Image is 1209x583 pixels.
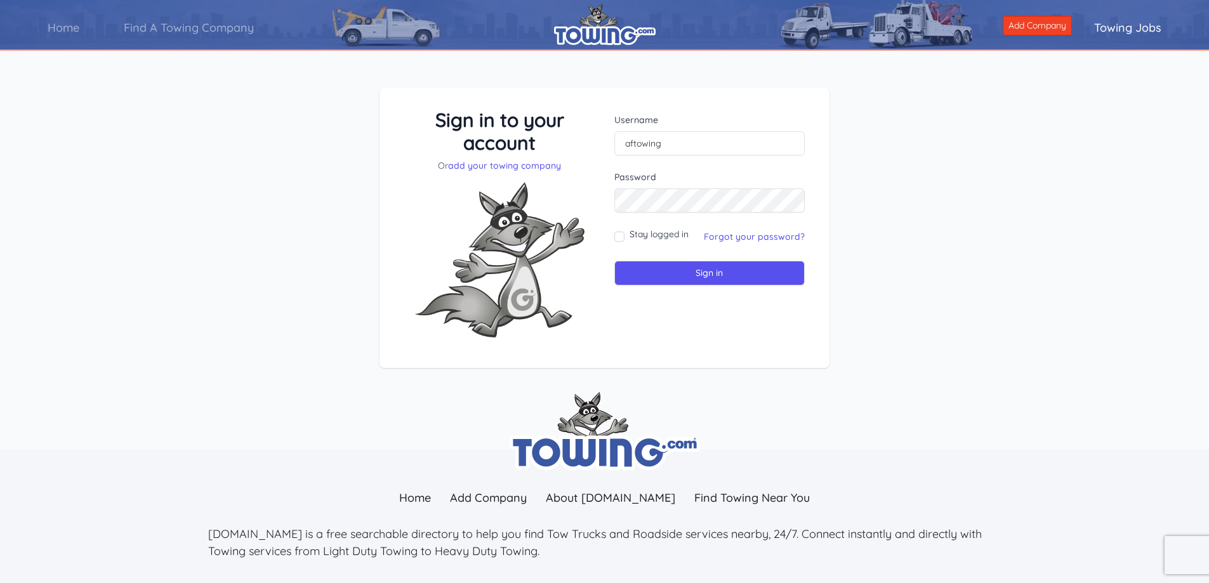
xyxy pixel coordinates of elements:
img: logo.png [554,3,656,45]
a: Forgot your password? [704,231,805,242]
a: Find Towing Near You [685,484,819,511]
h3: Sign in to your account [404,108,595,154]
img: Fox-Excited.png [404,172,595,348]
p: [DOMAIN_NAME] is a free searchable directory to help you find Tow Trucks and Roadside services ne... [208,525,1001,560]
a: About [DOMAIN_NAME] [536,484,685,511]
a: Home [25,10,102,46]
p: Or [404,159,595,172]
a: Home [390,484,440,511]
a: Find A Towing Company [102,10,276,46]
a: Add Company [440,484,536,511]
img: towing [510,392,700,470]
input: Sign in [614,261,805,285]
label: Username [614,114,805,126]
label: Password [614,171,805,183]
a: add your towing company [448,160,561,171]
a: Add Company [1003,16,1072,36]
label: Stay logged in [630,228,689,240]
a: Towing Jobs [1072,10,1184,46]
